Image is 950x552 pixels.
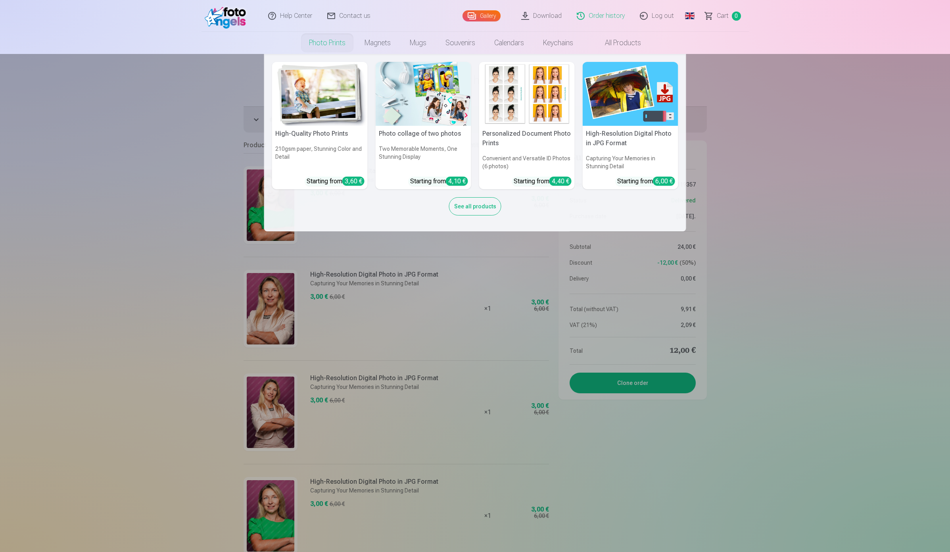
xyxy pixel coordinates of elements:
[272,142,368,173] h6: 210gsm paper, Stunning Color and Detail
[376,62,471,126] img: Photo collage of two photos
[479,151,575,173] h6: Convenient and Versatile ID Photos (6 photos)
[355,32,400,54] a: Magnets
[479,62,575,126] img: Personalized Document Photo Prints
[272,126,368,142] h5: High-Quality Photo Prints
[583,62,678,126] img: High-Resolution Digital Photo in JPG Format
[299,32,355,54] a: Photo prints
[342,177,365,186] div: 3,60 €
[549,177,572,186] div: 4,40 €
[205,3,250,29] img: /fa1
[534,32,583,54] a: Keychains
[376,142,471,173] h6: Two Memorable Moments, One Stunning Display
[410,177,468,186] div: Starting from
[463,10,501,21] a: Gallery
[583,62,678,189] a: High-Resolution Digital Photo in JPG FormatHigh-Resolution Digital Photo in JPG FormatCapturing Y...
[583,32,651,54] a: All products
[732,12,741,21] span: 0
[479,62,575,189] a: Personalized Document Photo PrintsPersonalized Document Photo PrintsConvenient and Versatile ID P...
[449,202,501,210] a: See all products
[583,126,678,151] h5: High-Resolution Digital Photo in JPG Format
[436,32,485,54] a: Souvenirs
[617,177,675,186] div: Starting from
[485,32,534,54] a: Calendars
[479,126,575,151] h5: Personalized Document Photo Prints
[446,177,468,186] div: 4,10 €
[376,126,471,142] h5: Photo collage of two photos
[583,151,678,173] h6: Capturing Your Memories in Stunning Detail
[400,32,436,54] a: Mugs
[514,177,572,186] div: Starting from
[272,62,368,189] a: High-Quality Photo PrintsHigh-Quality Photo Prints210gsm paper, Stunning Color and DetailStarting...
[376,62,471,189] a: Photo collage of two photosPhoto collage of two photosTwo Memorable Moments, One Stunning Display...
[653,177,675,186] div: 6,00 €
[449,197,501,215] div: See all products
[272,62,368,126] img: High-Quality Photo Prints
[717,11,729,21] span: Сart
[307,177,365,186] div: Starting from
